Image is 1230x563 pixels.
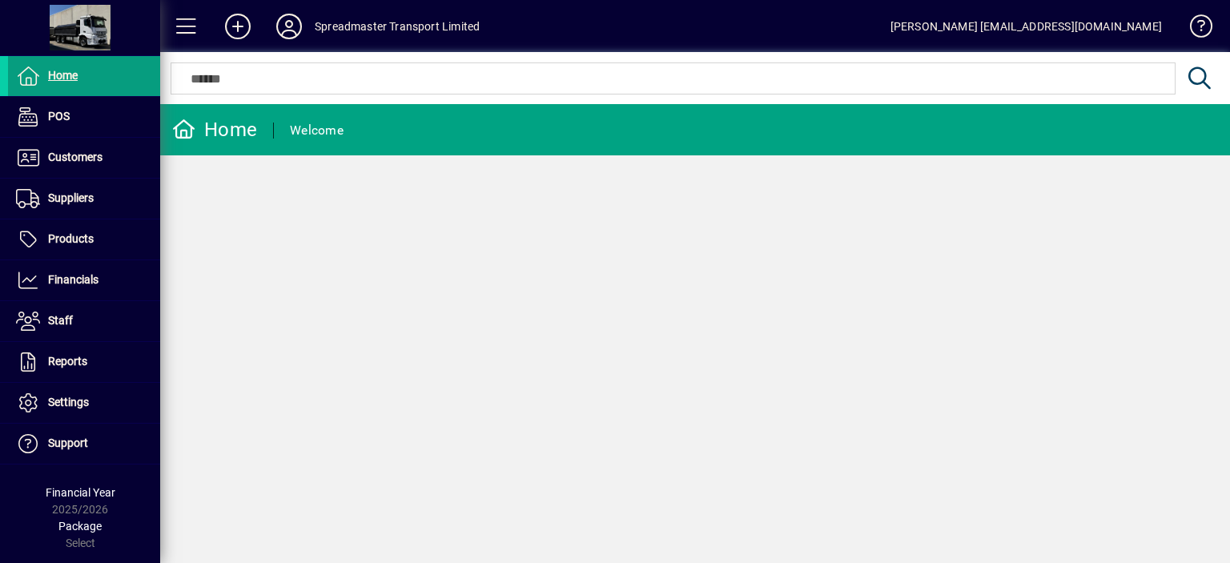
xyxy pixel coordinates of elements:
span: Settings [48,396,89,408]
a: Customers [8,138,160,178]
span: Package [58,520,102,533]
button: Profile [263,12,315,41]
a: POS [8,97,160,137]
span: Reports [48,355,87,368]
div: Home [172,117,257,143]
button: Add [212,12,263,41]
a: Products [8,219,160,259]
span: Financial Year [46,486,115,499]
span: POS [48,110,70,123]
div: Spreadmaster Transport Limited [315,14,480,39]
span: Financials [48,273,98,286]
a: Settings [8,383,160,423]
a: Support [8,424,160,464]
a: Suppliers [8,179,160,219]
span: Home [48,69,78,82]
div: [PERSON_NAME] [EMAIL_ADDRESS][DOMAIN_NAME] [890,14,1162,39]
a: Financials [8,260,160,300]
span: Suppliers [48,191,94,204]
span: Support [48,436,88,449]
a: Knowledge Base [1178,3,1210,55]
span: Customers [48,151,102,163]
span: Products [48,232,94,245]
a: Staff [8,301,160,341]
span: Staff [48,314,73,327]
a: Reports [8,342,160,382]
div: Welcome [290,118,344,143]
